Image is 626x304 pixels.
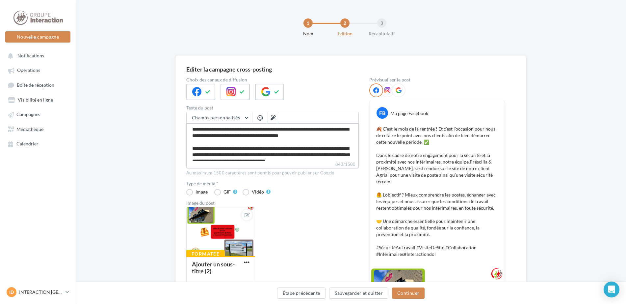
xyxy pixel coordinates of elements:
span: Calendrier [16,141,39,147]
div: Au maximum 1500 caractères sont permis pour pouvoir publier sur Google [186,170,359,176]
a: Médiathèque [4,123,72,135]
label: 843/1500 [186,161,359,168]
span: ID [9,289,14,295]
span: Campagnes [16,112,40,117]
div: Editer la campagne cross-posting [186,66,272,72]
div: Ma page Facebook [390,110,428,117]
label: Choix des canaux de diffusion [186,77,359,82]
div: Vidéo [252,190,264,194]
a: ID INTERACTION [GEOGRAPHIC_DATA] [5,286,70,298]
label: Type de média * [186,181,359,186]
div: Image [196,190,208,194]
div: Open Intercom Messenger [604,282,619,297]
button: Nouvelle campagne [5,31,70,43]
p: 🍂 C’est le mois de la rentrée ! Et c’est l’occasion pour nous de refaire le point avec nos client... [376,126,498,258]
div: Récapitulatif [361,30,403,37]
a: Boîte de réception [4,79,72,91]
a: Calendrier [4,137,72,149]
button: Étape précédente [277,288,326,299]
button: Champs personnalisés [187,112,252,123]
span: Opérations [17,68,40,73]
span: Boîte de réception [17,82,54,88]
div: 3 [377,18,386,28]
label: Texte du post [186,106,359,110]
span: Notifications [17,53,44,58]
button: Sauvegarder et quitter [329,288,388,299]
a: Campagnes [4,108,72,120]
a: Opérations [4,64,72,76]
span: Visibilité en ligne [18,97,53,103]
div: 2 [340,18,350,28]
div: Nom [287,30,329,37]
button: Notifications [4,49,69,61]
div: 1 [303,18,313,28]
div: FB [377,107,388,119]
div: Formatée [186,250,225,258]
button: Continuer [392,288,425,299]
div: Prévisualiser le post [369,77,505,82]
span: Médiathèque [16,126,43,132]
p: INTERACTION [GEOGRAPHIC_DATA] [19,289,63,295]
a: Visibilité en ligne [4,94,72,106]
span: Champs personnalisés [192,115,240,120]
div: Ajouter un sous-titre (2) [192,260,235,275]
div: GIF [223,190,231,194]
div: Edition [324,30,366,37]
div: Image du post [186,201,359,205]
